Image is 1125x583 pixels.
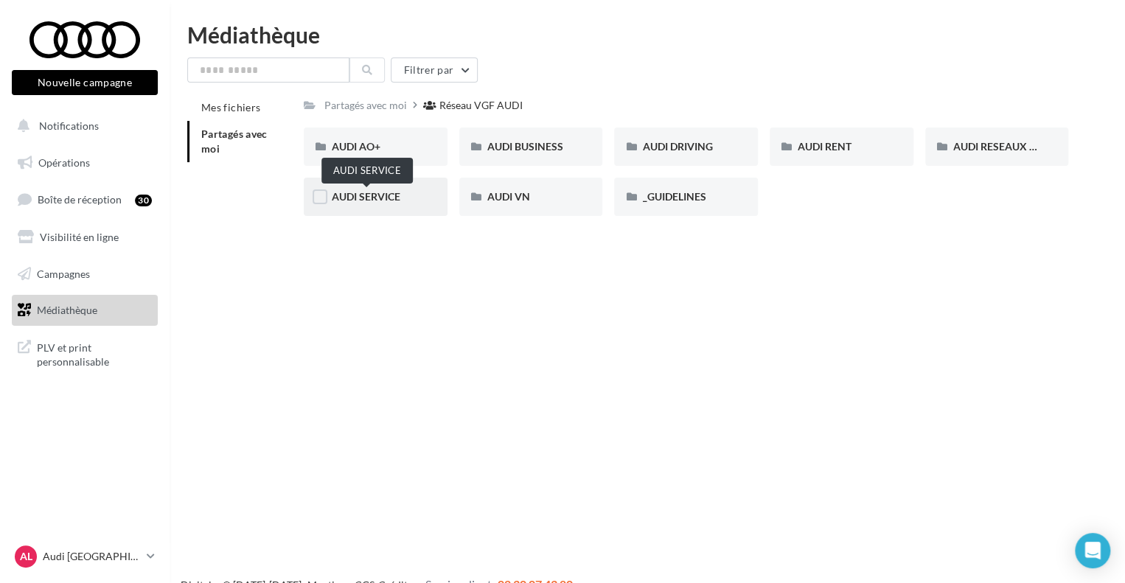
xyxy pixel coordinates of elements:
div: Open Intercom Messenger [1075,533,1110,568]
span: Notifications [39,119,99,132]
span: Opérations [38,156,90,169]
span: AUDI VN [487,190,530,203]
span: AUDI BUSINESS [487,140,563,153]
span: Médiathèque [37,304,97,316]
span: _GUIDELINES [642,190,706,203]
span: PLV et print personnalisable [37,338,152,369]
span: Boîte de réception [38,193,122,206]
p: Audi [GEOGRAPHIC_DATA] [43,549,141,564]
button: Notifications [9,111,155,142]
a: Médiathèque [9,295,161,326]
a: Visibilité en ligne [9,222,161,253]
div: AUDI SERVICE [321,158,413,184]
div: Réseau VGF AUDI [439,98,523,113]
a: PLV et print personnalisable [9,332,161,375]
div: Médiathèque [187,24,1107,46]
span: Campagnes [37,267,90,279]
a: Opérations [9,147,161,178]
span: Mes fichiers [201,101,260,114]
span: AUDI AO+ [332,140,380,153]
div: Partagés avec moi [324,98,407,113]
span: AUDI DRIVING [642,140,712,153]
button: Filtrer par [391,57,478,83]
span: Visibilité en ligne [40,231,119,243]
span: AUDI RENT [798,140,851,153]
span: AUDI RESEAUX SOCIAUX [953,140,1075,153]
a: Boîte de réception30 [9,184,161,215]
span: AUDI SERVICE [332,190,400,203]
a: AL Audi [GEOGRAPHIC_DATA] [12,542,158,570]
span: Partagés avec moi [201,128,268,155]
a: Campagnes [9,259,161,290]
div: 30 [135,195,152,206]
span: AL [20,549,32,564]
button: Nouvelle campagne [12,70,158,95]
